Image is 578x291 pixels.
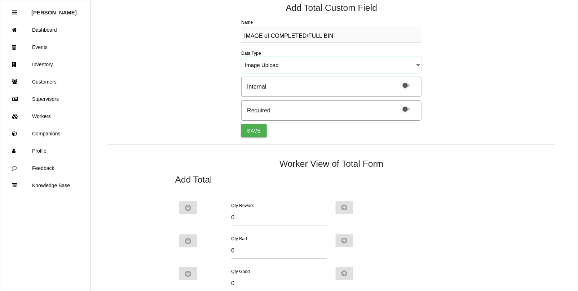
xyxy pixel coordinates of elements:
a: Customers [0,73,90,90]
a: Events [0,39,90,56]
label: Data Type [241,51,261,56]
div: Internal will hide field from customer view [241,77,422,97]
h5: Worker View of Total Form [108,159,555,169]
p: Rosie Blandino [31,4,77,15]
label: Qty Bad [231,236,247,241]
label: Qty Rework [231,203,254,208]
a: Profile [0,142,90,160]
div: Close [12,4,17,21]
label: Qty Good [231,269,250,274]
label: Name [241,20,253,25]
button: Save [241,124,266,137]
a: Knowledge Base [0,177,90,194]
div: Required [247,106,270,115]
a: Supervisors [0,90,90,108]
div: Required will ensure answer is provided [241,100,422,121]
h5: Add Total [175,175,488,184]
a: Dashboard [0,21,90,39]
a: Feedback [0,160,90,177]
a: Companions [0,125,90,142]
textarea: IMAGE of COMPLETED/FULL BIN [241,26,422,43]
a: Workers [0,108,90,125]
a: Inventory [0,56,90,73]
div: Internal [247,82,266,91]
h5: Add Total Custom Field [108,3,555,13]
